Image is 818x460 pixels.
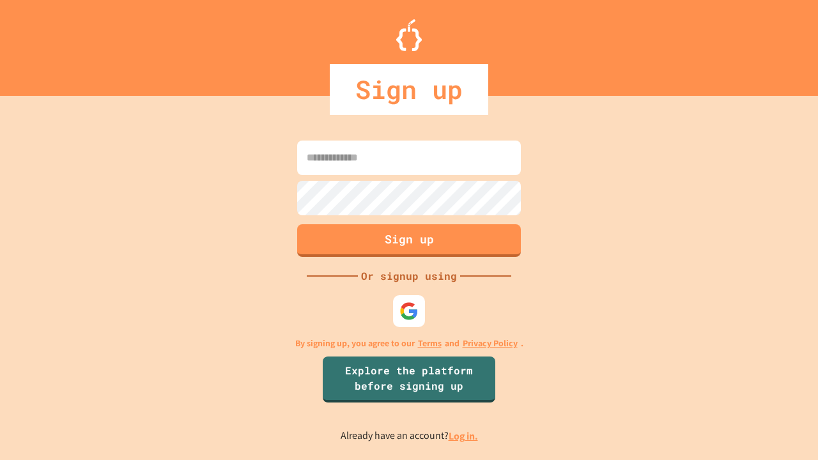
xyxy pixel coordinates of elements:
[418,337,442,350] a: Terms
[295,337,523,350] p: By signing up, you agree to our and .
[358,268,460,284] div: Or signup using
[399,302,419,321] img: google-icon.svg
[297,224,521,257] button: Sign up
[323,356,495,402] a: Explore the platform before signing up
[330,64,488,115] div: Sign up
[449,429,478,443] a: Log in.
[341,428,478,444] p: Already have an account?
[396,19,422,51] img: Logo.svg
[463,337,518,350] a: Privacy Policy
